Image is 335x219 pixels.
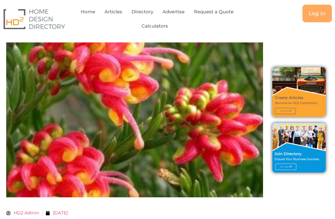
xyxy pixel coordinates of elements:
[69,5,250,33] nav: Menu
[46,210,68,216] a: [DATE]
[6,210,39,216] a: HD2 Admin
[141,19,168,33] a: Calculators
[11,210,39,216] span: HD2 Admin
[53,210,68,216] time: [DATE]
[105,5,122,19] a: Articles
[309,11,326,16] span: Log in
[81,5,95,19] a: Home
[132,5,153,19] a: Directory
[272,67,326,117] img: Create Articles
[272,123,326,173] img: Join Directory
[302,5,332,22] a: Log in
[163,5,185,19] a: Advertise
[194,5,234,19] a: Request a Quote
